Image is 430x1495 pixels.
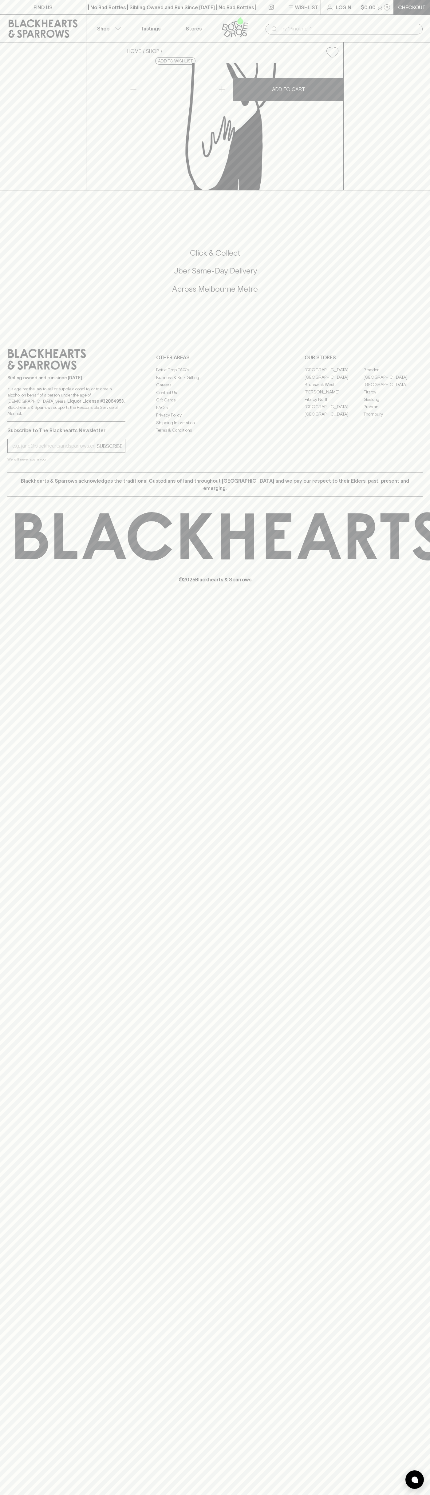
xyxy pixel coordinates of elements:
[295,4,318,11] p: Wishlist
[156,381,274,389] a: Careers
[155,57,195,65] button: Add to wishlist
[7,248,423,258] h5: Click & Collect
[122,63,343,190] img: Japanese Jigger Stainless 15 / 30ml
[233,78,344,101] button: ADD TO CART
[336,4,351,11] p: Login
[156,404,274,411] a: FAQ's
[361,4,376,11] p: $0.00
[398,4,426,11] p: Checkout
[364,410,423,418] a: Thornbury
[305,381,364,388] a: Brunswick West
[7,375,125,381] p: Sibling owned and run since [DATE]
[7,266,423,276] h5: Uber Same-Day Delivery
[127,48,141,54] a: HOME
[86,15,129,42] button: Shop
[172,15,215,42] a: Stores
[305,403,364,410] a: [GEOGRAPHIC_DATA]
[305,396,364,403] a: Fitzroy North
[7,223,423,326] div: Call to action block
[156,354,274,361] p: OTHER AREAS
[67,399,124,404] strong: Liquor License #32064953
[12,441,94,451] input: e.g. jane@blackheartsandsparrows.com.au
[364,396,423,403] a: Geelong
[364,388,423,396] a: Fitzroy
[156,397,274,404] a: Gift Cards
[97,25,109,32] p: Shop
[364,373,423,381] a: [GEOGRAPHIC_DATA]
[364,403,423,410] a: Prahran
[156,412,274,419] a: Privacy Policy
[412,1477,418,1483] img: bubble-icon
[156,427,274,434] a: Terms & Conditions
[7,386,125,417] p: It is against the law to sell or supply alcohol to, or to obtain alcohol on behalf of a person un...
[156,374,274,381] a: Business & Bulk Gifting
[141,25,160,32] p: Tastings
[146,48,159,54] a: SHOP
[364,366,423,373] a: Braddon
[305,388,364,396] a: [PERSON_NAME]
[97,442,123,450] p: SUBSCRIBE
[156,389,274,396] a: Contact Us
[305,354,423,361] p: OUR STORES
[272,86,305,93] p: ADD TO CART
[7,456,125,462] p: We will never spam you
[305,366,364,373] a: [GEOGRAPHIC_DATA]
[12,477,418,492] p: Blackhearts & Sparrows acknowledges the traditional Custodians of land throughout [GEOGRAPHIC_DAT...
[280,24,418,34] input: Try "Pinot noir"
[364,381,423,388] a: [GEOGRAPHIC_DATA]
[94,439,125,452] button: SUBSCRIBE
[129,15,172,42] a: Tastings
[186,25,202,32] p: Stores
[305,373,364,381] a: [GEOGRAPHIC_DATA]
[305,410,364,418] a: [GEOGRAPHIC_DATA]
[34,4,53,11] p: FIND US
[156,366,274,374] a: Bottle Drop FAQ's
[7,427,125,434] p: Subscribe to The Blackhearts Newsletter
[386,6,388,9] p: 0
[7,284,423,294] h5: Across Melbourne Metro
[156,419,274,426] a: Shipping Information
[324,45,341,61] button: Add to wishlist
